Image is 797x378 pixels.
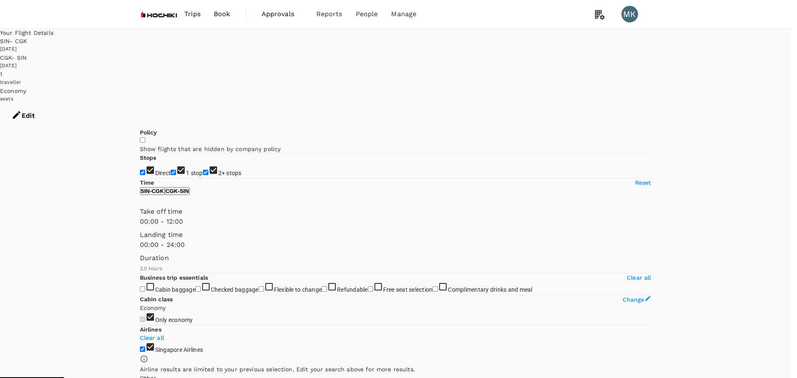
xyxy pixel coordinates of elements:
[140,274,208,281] strong: Business trip essentials
[391,9,416,19] span: Manage
[383,286,433,293] span: Free seat selection
[337,286,368,293] span: Refundable
[140,145,651,153] p: Show flights that are hidden by company policy
[141,188,164,194] p: SIN - CGK
[621,6,638,22] div: MK
[155,346,203,353] span: Singapore Airlines
[627,273,651,282] p: Clear all
[140,178,154,187] p: Time
[184,9,200,19] span: Trips
[448,286,532,293] span: Complimentary drinks and meal
[140,266,162,271] span: 2.0 hours
[140,230,651,240] p: Landing time
[166,188,189,194] p: CGK - SIN
[140,334,651,342] p: Clear all
[214,9,230,19] span: Book
[155,317,193,323] span: Only economy
[356,9,378,19] span: People
[140,296,173,302] strong: Cabin class
[140,5,178,23] img: Hochiki Asia Pacific Pte Ltd
[262,9,303,19] span: Approvals
[140,128,651,137] p: Policy
[218,170,242,176] span: 2+ stops
[211,286,259,293] span: Checked baggage
[140,217,183,225] span: 00:00 - 12:00
[186,170,203,176] span: 1 stop
[140,304,651,312] p: Economy
[635,178,651,187] p: Reset
[623,296,645,303] span: Change
[274,286,322,293] span: Flexible to change
[316,9,342,19] span: Reports
[155,170,171,176] span: Direct
[140,365,651,373] p: Airline results are limited to your previous selection. Edit your search above for more results.
[140,326,161,333] strong: Airlines
[140,241,185,249] span: 00:00 - 24:00
[140,154,156,161] strong: Stops
[155,286,196,293] span: Cabin baggage
[140,253,651,263] p: Duration
[140,207,651,217] p: Take off time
